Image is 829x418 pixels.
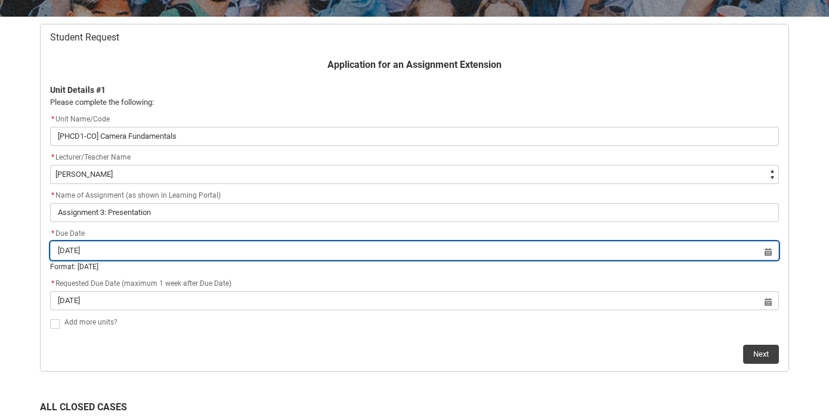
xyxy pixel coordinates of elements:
[55,153,131,161] span: Lecturer/Teacher Name
[51,279,54,288] abbr: required
[50,32,119,43] span: Student Request
[51,229,54,238] abbr: required
[51,191,54,199] abbr: required
[50,229,85,238] span: Due Date
[50,261,779,272] div: Format: [DATE]
[50,279,231,288] span: Requested Due Date (maximum 1 week after Due Date)
[51,153,54,161] abbr: required
[51,115,54,123] abbr: required
[327,59,502,70] b: Application for an Assignment Extension
[50,85,106,95] b: Unit Details #1
[743,345,779,364] button: Next
[50,96,779,108] p: Please complete the following:
[50,191,221,199] span: Name of Assignment (as shown in Learning Portal)
[50,115,110,123] span: Unit Name/Code
[40,24,789,372] article: Redu_Student_Request flow
[64,318,117,326] span: Add more units?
